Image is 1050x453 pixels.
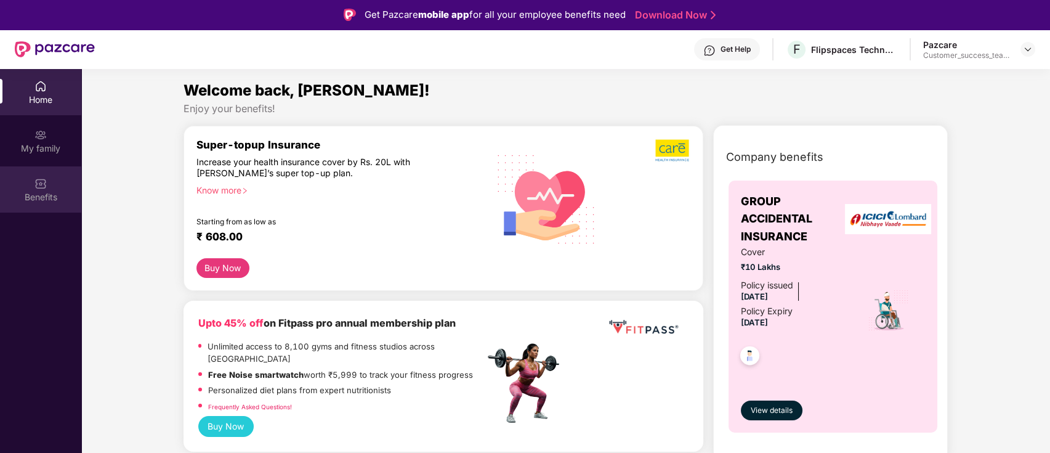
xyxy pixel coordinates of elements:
[208,340,484,365] p: Unlimited access to 8,100 gyms and fitness studios across [GEOGRAPHIC_DATA]
[751,405,793,417] span: View details
[34,129,47,141] img: svg+xml;base64,PHN2ZyB3aWR0aD0iMjAiIGhlaWdodD0iMjAiIHZpZXdCb3g9IjAgMCAyMCAyMCIgZmlsbD0ibm9uZSIgeG...
[208,369,473,382] p: worth ₹5,999 to track your fitness progress
[208,384,391,397] p: Personalized diet plans from expert nutritionists
[196,231,472,245] div: ₹ 608.00
[711,9,716,22] img: Stroke
[867,289,910,332] img: icon
[196,185,477,194] div: Know more
[208,403,292,410] a: Frequently Asked Questions!
[196,157,432,179] div: Increase your health insurance cover by Rs. 20L with [PERSON_NAME]’s super top-up plan.
[741,193,851,245] span: GROUP ACCIDENTAL INSURANCE
[198,317,264,329] b: Upto 45% off
[418,9,469,20] strong: mobile app
[196,217,432,226] div: Starting from as low as
[241,187,248,194] span: right
[208,370,304,380] strong: Free Noise smartwatch
[741,261,851,274] span: ₹10 Lakhs
[741,317,768,327] span: [DATE]
[793,42,801,57] span: F
[635,9,712,22] a: Download Now
[703,44,716,57] img: svg+xml;base64,PHN2ZyBpZD0iSGVscC0zMngzMiIgeG1sbnM9Imh0dHA6Ly93d3cudzMub3JnLzIwMDAvc3ZnIiB3aWR0aD...
[741,304,793,318] div: Policy Expiry
[741,401,802,420] button: View details
[735,343,765,373] img: svg+xml;base64,PHN2ZyB4bWxucz0iaHR0cDovL3d3dy53My5vcmcvMjAwMC9zdmciIHdpZHRoPSI0OC45NDMiIGhlaWdodD...
[655,139,690,162] img: b5dec4f62d2307b9de63beb79f102df3.png
[488,139,605,258] img: svg+xml;base64,PHN2ZyB4bWxucz0iaHR0cDovL3d3dy53My5vcmcvMjAwMC9zdmciIHhtbG5zOnhsaW5rPSJodHRwOi8vd3...
[184,102,948,115] div: Enjoy your benefits!
[365,7,626,22] div: Get Pazcare for all your employee benefits need
[484,340,570,426] img: fpp.png
[721,44,751,54] div: Get Help
[196,139,485,151] div: Super-topup Insurance
[15,41,95,57] img: New Pazcare Logo
[741,292,768,301] span: [DATE]
[198,416,254,437] button: Buy Now
[741,245,851,259] span: Cover
[34,80,47,92] img: svg+xml;base64,PHN2ZyBpZD0iSG9tZSIgeG1sbnM9Imh0dHA6Ly93d3cudzMub3JnLzIwMDAvc3ZnIiB3aWR0aD0iMjAiIG...
[923,39,1009,51] div: Pazcare
[184,81,430,99] span: Welcome back, [PERSON_NAME]!
[845,204,931,234] img: insurerLogo
[607,316,680,338] img: fppp.png
[811,44,897,55] div: Flipspaces Technology Labs Private Limited
[196,258,250,278] button: Buy Now
[34,178,47,190] img: svg+xml;base64,PHN2ZyBpZD0iQmVuZWZpdHMiIHhtbG5zPSJodHRwOi8vd3d3LnczLm9yZy8yMDAwL3N2ZyIgd2lkdGg9Ij...
[198,317,456,329] b: on Fitpass pro annual membership plan
[726,149,823,166] span: Company benefits
[1023,44,1033,54] img: svg+xml;base64,PHN2ZyBpZD0iRHJvcGRvd24tMzJ4MzIiIHhtbG5zPSJodHRwOi8vd3d3LnczLm9yZy8yMDAwL3N2ZyIgd2...
[344,9,356,21] img: Logo
[923,51,1009,60] div: Customer_success_team_lead
[741,279,793,292] div: Policy issued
